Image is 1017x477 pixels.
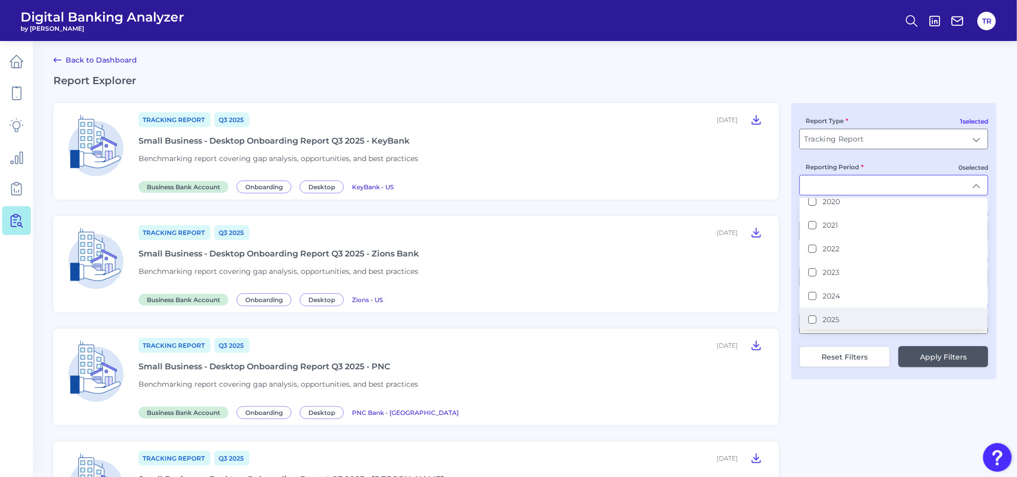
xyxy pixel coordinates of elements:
[806,117,848,125] label: Report Type
[139,112,210,127] a: Tracking Report
[823,315,839,324] label: 2025
[62,224,130,293] img: Business Bank Account
[352,409,459,416] span: PNC Bank - [GEOGRAPHIC_DATA]
[823,244,839,253] label: 2022
[139,294,232,304] a: Business Bank Account
[983,443,1012,472] button: Open Resource Center
[139,407,228,419] span: Business Bank Account
[139,294,228,306] span: Business Bank Account
[300,294,348,304] a: Desktop
[300,293,344,306] span: Desktop
[62,337,130,406] img: Business Bank Account
[352,182,394,191] a: KeyBank - US
[717,342,738,349] div: [DATE]
[214,338,249,353] a: Q3 2025
[139,407,232,417] a: Business Bank Account
[300,406,344,419] span: Desktop
[352,407,459,417] a: PNC Bank - [GEOGRAPHIC_DATA]
[139,181,228,193] span: Business Bank Account
[717,454,738,462] div: [DATE]
[352,183,394,191] span: KeyBank - US
[21,25,184,32] span: by [PERSON_NAME]
[746,337,767,353] button: Small Business - Desktop Onboarding Report Q3 2025 - PNC
[823,268,839,277] label: 2023
[352,296,383,304] span: Zions - US
[823,197,840,206] label: 2020
[746,450,767,466] button: Small Business - Desktop Onboarding Report Q3 2025 - Hancock Whitney
[214,112,249,127] a: Q3 2025
[237,293,291,306] span: Onboarding
[300,181,344,193] span: Desktop
[53,54,137,66] a: Back to Dashboard
[139,182,232,191] a: Business Bank Account
[237,407,296,417] a: Onboarding
[214,225,249,240] a: Q3 2025
[21,9,184,25] span: Digital Banking Analyzer
[717,229,738,236] div: [DATE]
[214,451,249,466] a: Q3 2025
[977,12,996,30] button: TR
[237,294,296,304] a: Onboarding
[746,224,767,241] button: Small Business - Desktop Onboarding Report Q3 2025 - Zions Bank
[237,406,291,419] span: Onboarding
[799,346,890,367] button: Reset Filters
[806,163,864,171] label: Reporting Period
[139,154,418,163] span: Benchmarking report covering gap analysis, opportunities, and best practices
[237,181,291,193] span: Onboarding
[139,451,210,466] a: Tracking Report
[300,182,348,191] a: Desktop
[823,291,840,301] label: 2024
[717,116,738,124] div: [DATE]
[139,380,418,389] span: Benchmarking report covering gap analysis, opportunities, and best practices
[139,225,210,240] a: Tracking Report
[352,294,383,304] a: Zions - US
[237,182,296,191] a: Onboarding
[139,338,210,353] a: Tracking Report
[53,74,996,87] h2: Report Explorer
[139,249,419,259] div: Small Business - Desktop Onboarding Report Q3 2025 - Zions Bank
[746,111,767,128] button: Small Business - Desktop Onboarding Report Q3 2025 - KeyBank
[139,136,409,146] div: Small Business - Desktop Onboarding Report Q3 2025 - KeyBank
[139,267,418,276] span: Benchmarking report covering gap analysis, opportunities, and best practices
[139,362,390,371] div: Small Business - Desktop Onboarding Report Q3 2025 - PNC
[300,407,348,417] a: Desktop
[823,221,838,230] label: 2021
[62,111,130,180] img: Business Bank Account
[898,346,988,367] button: Apply Filters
